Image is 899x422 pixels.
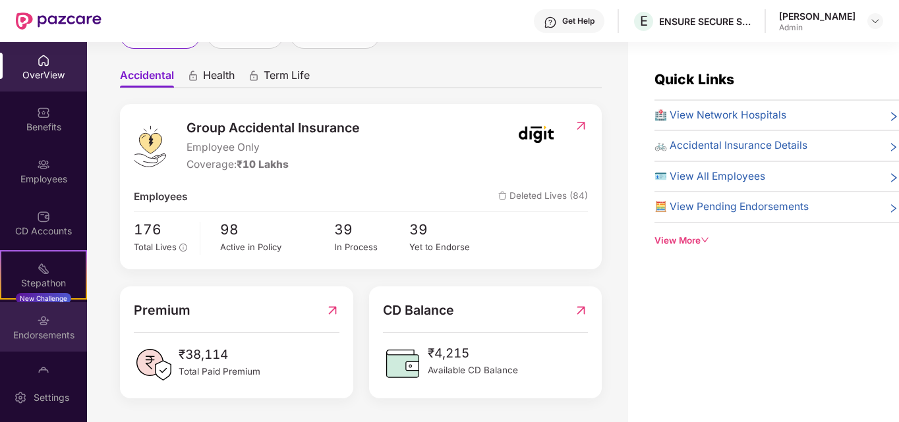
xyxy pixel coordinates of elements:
span: Term Life [264,68,310,88]
img: deleteIcon [498,192,507,200]
div: Yet to Endorse [409,240,485,254]
img: RedirectIcon [574,119,588,132]
img: logo [134,126,166,167]
span: CD Balance [383,300,454,321]
span: Total Lives [134,242,177,252]
span: Quick Links [654,71,734,88]
span: ₹38,114 [179,345,260,365]
div: Settings [30,391,73,404]
span: Group Accidental Insurance [187,118,360,138]
span: 🏥 View Network Hospitals [654,107,786,123]
span: 176 [134,219,190,240]
div: Coverage: [187,157,360,172]
div: New Challenge [16,293,71,303]
span: ₹10 Lakhs [237,158,289,171]
span: Available CD Balance [428,363,518,377]
span: down [701,236,710,245]
span: right [888,201,899,215]
img: svg+xml;base64,PHN2ZyBpZD0iRHJvcGRvd24tMzJ4MzIiIHhtbG5zPSJodHRwOi8vd3d3LnczLm9yZy8yMDAwL3N2ZyIgd2... [870,16,881,26]
img: CDBalanceIcon [383,344,422,383]
div: Get Help [562,16,594,26]
span: 🧮 View Pending Endorsements [654,199,809,215]
div: View More [654,234,899,248]
img: insurerIcon [511,118,561,151]
span: 39 [409,219,485,240]
img: New Pazcare Logo [16,13,101,30]
span: Deleted Lives (84) [498,189,588,205]
img: svg+xml;base64,PHN2ZyBpZD0iRW5kb3JzZW1lbnRzIiB4bWxucz0iaHR0cDovL3d3dy53My5vcmcvMjAwMC9zdmciIHdpZH... [37,314,50,327]
span: ₹4,215 [428,344,518,363]
span: right [888,171,899,184]
img: svg+xml;base64,PHN2ZyBpZD0iSGVscC0zMngzMiIgeG1sbnM9Imh0dHA6Ly93d3cudzMub3JnLzIwMDAvc3ZnIiB3aWR0aD... [544,16,557,29]
img: svg+xml;base64,PHN2ZyBpZD0iTXlfT3JkZXJzIiBkYXRhLW5hbWU9Ik15IE9yZGVycyIgeG1sbnM9Imh0dHA6Ly93d3cudz... [37,366,50,379]
img: svg+xml;base64,PHN2ZyBpZD0iU2V0dGluZy0yMHgyMCIgeG1sbnM9Imh0dHA6Ly93d3cudzMub3JnLzIwMDAvc3ZnIiB3aW... [14,391,27,404]
span: Employee Only [187,140,360,155]
img: RedirectIcon [326,300,339,321]
img: PaidPremiumIcon [134,345,173,384]
div: Active in Policy [220,240,333,254]
span: right [888,140,899,153]
div: [PERSON_NAME] [779,10,855,22]
img: svg+xml;base64,PHN2ZyBpZD0iRW1wbG95ZWVzIiB4bWxucz0iaHR0cDovL3d3dy53My5vcmcvMjAwMC9zdmciIHdpZHRoPS... [37,158,50,171]
span: 39 [334,219,410,240]
img: svg+xml;base64,PHN2ZyBpZD0iQmVuZWZpdHMiIHhtbG5zPSJodHRwOi8vd3d3LnczLm9yZy8yMDAwL3N2ZyIgd2lkdGg9Ij... [37,106,50,119]
span: 🪪 View All Employees [654,169,765,184]
img: svg+xml;base64,PHN2ZyB4bWxucz0iaHR0cDovL3d3dy53My5vcmcvMjAwMC9zdmciIHdpZHRoPSIyMSIgaGVpZ2h0PSIyMC... [37,262,50,275]
span: Employees [134,189,188,205]
img: svg+xml;base64,PHN2ZyBpZD0iSG9tZSIgeG1sbnM9Imh0dHA6Ly93d3cudzMub3JnLzIwMDAvc3ZnIiB3aWR0aD0iMjAiIG... [37,54,50,67]
span: E [640,13,648,29]
div: Stepathon [1,277,86,290]
div: animation [248,70,260,82]
div: ENSURE SECURE SERVICES PRIVATE LIMITED [659,15,751,28]
span: Premium [134,300,190,321]
div: In Process [334,240,410,254]
img: svg+xml;base64,PHN2ZyBpZD0iQ0RfQWNjb3VudHMiIGRhdGEtbmFtZT0iQ0QgQWNjb3VudHMiIHhtbG5zPSJodHRwOi8vd3... [37,210,50,223]
div: animation [187,70,199,82]
span: 98 [220,219,333,240]
span: right [888,110,899,123]
span: info-circle [179,244,187,251]
img: RedirectIcon [574,300,588,321]
span: Accidental [120,68,174,88]
span: 🚲 Accidental Insurance Details [654,138,807,153]
span: Total Paid Premium [179,365,260,379]
div: Admin [779,22,855,33]
span: Health [203,68,235,88]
